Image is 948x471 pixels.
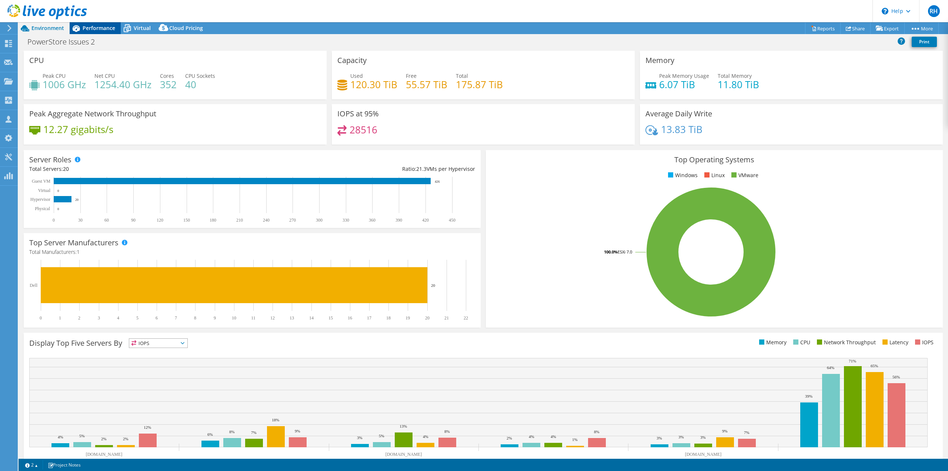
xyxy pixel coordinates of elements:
[435,180,440,183] text: 426
[718,80,759,89] h4: 11.80 TiB
[416,165,427,172] span: 21.3
[78,218,83,223] text: 30
[791,338,810,346] li: CPU
[343,218,349,223] text: 330
[551,434,556,439] text: 4%
[379,434,384,438] text: 5%
[29,248,475,256] h4: Total Manufacturers:
[104,218,109,223] text: 60
[702,171,725,179] li: Linux
[881,338,908,346] li: Latency
[350,72,363,79] span: Used
[849,359,856,363] text: 71%
[94,72,115,79] span: Net CPU
[57,189,59,193] text: 0
[386,315,391,321] text: 18
[491,156,937,164] h3: Top Operating Systems
[101,437,107,441] text: 2%
[136,315,138,321] text: 5
[456,72,468,79] span: Total
[507,436,512,440] text: 2%
[160,80,177,89] h4: 352
[131,218,136,223] text: 90
[904,23,939,34] a: More
[449,218,455,223] text: 450
[529,434,534,439] text: 4%
[464,315,468,321] text: 22
[251,430,257,435] text: 7%
[892,375,900,379] text: 56%
[35,206,50,211] text: Physical
[718,72,752,79] span: Total Memory
[144,425,151,429] text: 12%
[24,38,106,46] h1: PowerStore Issues 2
[57,207,59,211] text: 0
[29,110,156,118] h3: Peak Aggregate Network Throughput
[232,315,236,321] text: 10
[572,437,578,442] text: 1%
[645,110,712,118] h3: Average Daily Write
[58,435,63,439] text: 4%
[270,315,275,321] text: 12
[700,435,706,440] text: 3%
[53,218,55,223] text: 0
[395,218,402,223] text: 390
[79,434,85,438] text: 5%
[175,315,177,321] text: 7
[94,80,151,89] h4: 1254.40 GHz
[169,24,203,31] span: Cloud Pricing
[123,437,128,441] text: 2%
[444,429,450,434] text: 8%
[744,430,750,435] text: 7%
[83,24,115,31] span: Performance
[645,56,674,64] h3: Memory
[86,452,123,457] text: [DOMAIN_NAME]
[406,72,417,79] span: Free
[289,218,296,223] text: 270
[604,249,618,255] tspan: 100.0%
[157,218,163,223] text: 120
[309,315,314,321] text: 14
[316,218,323,223] text: 300
[815,338,876,346] li: Network Throughput
[43,125,113,133] h4: 12.27 gigabits/s
[805,23,841,34] a: Reports
[272,418,279,422] text: 18%
[337,56,367,64] h3: Capacity
[263,218,270,223] text: 240
[870,23,905,34] a: Export
[350,80,397,89] h4: 120.30 TiB
[38,188,51,193] text: Virtual
[78,315,80,321] text: 2
[369,218,375,223] text: 360
[328,315,333,321] text: 15
[183,218,190,223] text: 150
[350,126,377,134] h4: 28516
[928,5,940,17] span: RH
[31,24,64,31] span: Environment
[423,434,428,439] text: 4%
[194,315,196,321] text: 8
[210,218,216,223] text: 180
[32,179,50,184] text: Guest VM
[207,432,213,437] text: 6%
[827,365,834,370] text: 64%
[385,452,422,457] text: [DOMAIN_NAME]
[252,165,475,173] div: Ratio: VMs per Hypervisor
[685,452,722,457] text: [DOMAIN_NAME]
[117,315,119,321] text: 4
[160,72,174,79] span: Cores
[30,283,37,288] text: Dell
[29,239,118,247] h3: Top Server Manufacturers
[43,80,86,89] h4: 1006 GHz
[661,125,702,133] h4: 13.83 TiB
[29,156,71,164] h3: Server Roles
[422,218,429,223] text: 420
[400,424,407,428] text: 13%
[43,460,86,470] a: Project Notes
[29,56,44,64] h3: CPU
[229,429,235,434] text: 8%
[882,8,888,14] svg: \n
[236,218,243,223] text: 210
[367,315,371,321] text: 17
